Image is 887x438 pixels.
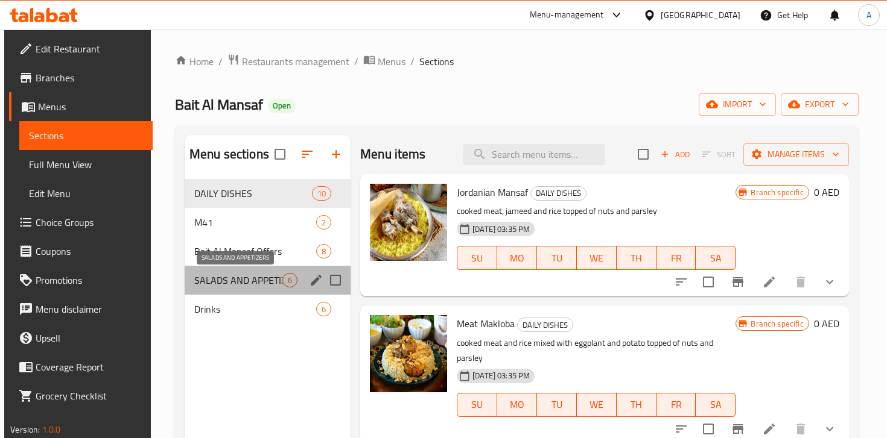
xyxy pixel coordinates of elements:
[814,315,839,332] h6: 0 AED
[531,186,586,200] span: DAILY DISHES
[457,336,736,366] p: cooked meat and rice mixed with eggplant and potato topped of nuts and parsley
[194,302,316,316] span: Drinks
[468,224,535,235] span: [DATE] 03:35 PM
[457,183,528,201] span: Jordanian Mansaf
[410,54,415,69] li: /
[822,422,837,436] svg: Show Choices
[577,393,617,417] button: WE
[790,97,849,112] span: export
[38,99,142,114] span: Menus
[696,269,721,295] span: Select to update
[282,273,297,287] div: items
[622,249,652,267] span: TH
[537,246,577,270] button: TU
[661,8,740,22] div: [GEOGRAPHIC_DATA]
[695,145,743,164] span: Select section first
[194,186,312,201] span: DAILY DISHES
[659,148,691,161] span: Add
[463,144,605,165] input: search
[194,273,282,287] span: SALADS AND APPETIZERS
[517,318,573,332] div: DAILY DISHES
[9,381,152,410] a: Grocery Checklist
[19,121,152,150] a: Sections
[667,267,696,296] button: sort-choices
[36,70,142,85] span: Branches
[577,246,617,270] button: WE
[518,318,573,332] span: DAILY DISHES
[36,360,142,374] span: Coverage Report
[746,187,808,198] span: Branch specific
[530,186,587,201] div: DAILY DISHES
[457,204,736,219] p: cooked meat, jameed and rice topped of nuts and parsley
[10,422,40,437] span: Version:
[582,249,612,267] span: WE
[293,140,322,169] span: Sort sections
[656,145,695,164] button: Add
[360,145,426,163] h2: Menu items
[530,8,604,22] div: Menu-management
[283,275,297,286] span: 6
[185,266,351,295] div: SALADS AND APPETIZERS6edit
[29,186,142,201] span: Edit Menu
[631,142,656,167] span: Select section
[753,147,839,162] span: Manage items
[370,315,447,392] img: Meat Makloba
[268,101,296,111] span: Open
[29,157,142,172] span: Full Menu View
[657,246,696,270] button: FR
[462,249,492,267] span: SU
[743,143,849,166] button: Manage items
[815,267,844,296] button: show more
[36,389,142,403] span: Grocery Checklist
[542,396,572,413] span: TU
[36,215,142,230] span: Choice Groups
[307,271,325,289] button: edit
[462,396,492,413] span: SU
[19,179,152,208] a: Edit Menu
[42,422,61,437] span: 1.0.0
[699,93,776,116] button: import
[822,275,837,289] svg: Show Choices
[457,314,515,333] span: Meat Makloba
[762,275,777,289] a: Edit menu item
[542,249,572,267] span: TU
[227,54,349,69] a: Restaurants management
[312,186,331,201] div: items
[746,318,808,330] span: Branch specific
[502,396,532,413] span: MO
[537,393,577,417] button: TU
[370,184,447,261] img: Jordanian Mansaf
[617,393,657,417] button: TH
[218,54,223,69] li: /
[622,396,652,413] span: TH
[617,246,657,270] button: TH
[363,54,405,69] a: Menus
[661,396,691,413] span: FR
[194,215,316,230] div: M41
[762,422,777,436] a: Edit menu item
[36,42,142,56] span: Edit Restaurant
[185,208,351,237] div: M412
[9,295,152,324] a: Menu disclaimer
[701,396,731,413] span: SA
[36,331,142,345] span: Upsell
[9,237,152,266] a: Coupons
[701,249,731,267] span: SA
[457,246,497,270] button: SU
[19,150,152,179] a: Full Menu View
[786,267,815,296] button: delete
[194,244,316,258] span: Bait Al Mansaf Offers
[317,304,331,315] span: 6
[814,184,839,201] h6: 0 AED
[29,128,142,143] span: Sections
[316,215,331,230] div: items
[657,393,696,417] button: FR
[457,393,497,417] button: SU
[9,266,152,295] a: Promotions
[696,246,736,270] button: SA
[185,295,351,324] div: Drinks6
[9,208,152,237] a: Choice Groups
[582,396,612,413] span: WE
[175,91,263,118] span: Bait Al Mansaf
